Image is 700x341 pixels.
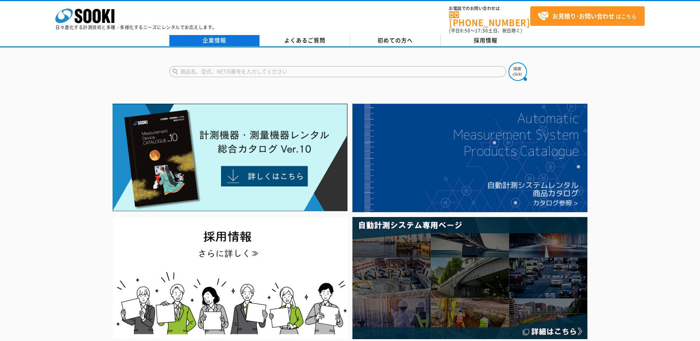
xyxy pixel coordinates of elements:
input: 商品名、型式、NETIS番号を入力してください [169,66,506,77]
a: 初めての方へ [350,35,441,46]
p: 日々進化する計測技術と多種・多様化するニーズにレンタルでお応えします。 [55,25,217,30]
a: お見積り･お問い合わせはこちら [530,6,645,26]
span: 初めての方へ [377,36,413,44]
img: 自動計測システム専用ページ [352,217,587,339]
img: Catalog Ver10 [113,104,348,211]
a: よくあるご質問 [260,35,350,46]
span: お電話でのお問い合わせは [449,6,530,11]
img: SOOKI recruit [113,217,348,339]
img: btn_search.png [508,62,527,81]
span: 17:30 [475,27,488,34]
span: はこちら [538,11,637,22]
a: [PHONE_NUMBER] [449,11,530,27]
span: 8:50 [460,27,470,34]
span: (平日 ～ 土日、祝日除く) [449,27,522,34]
a: 採用情報 [441,35,531,46]
img: 自動計測システムカタログ [352,104,587,212]
a: 企業情報 [169,35,260,46]
strong: お見積り･お問い合わせ [552,11,614,20]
